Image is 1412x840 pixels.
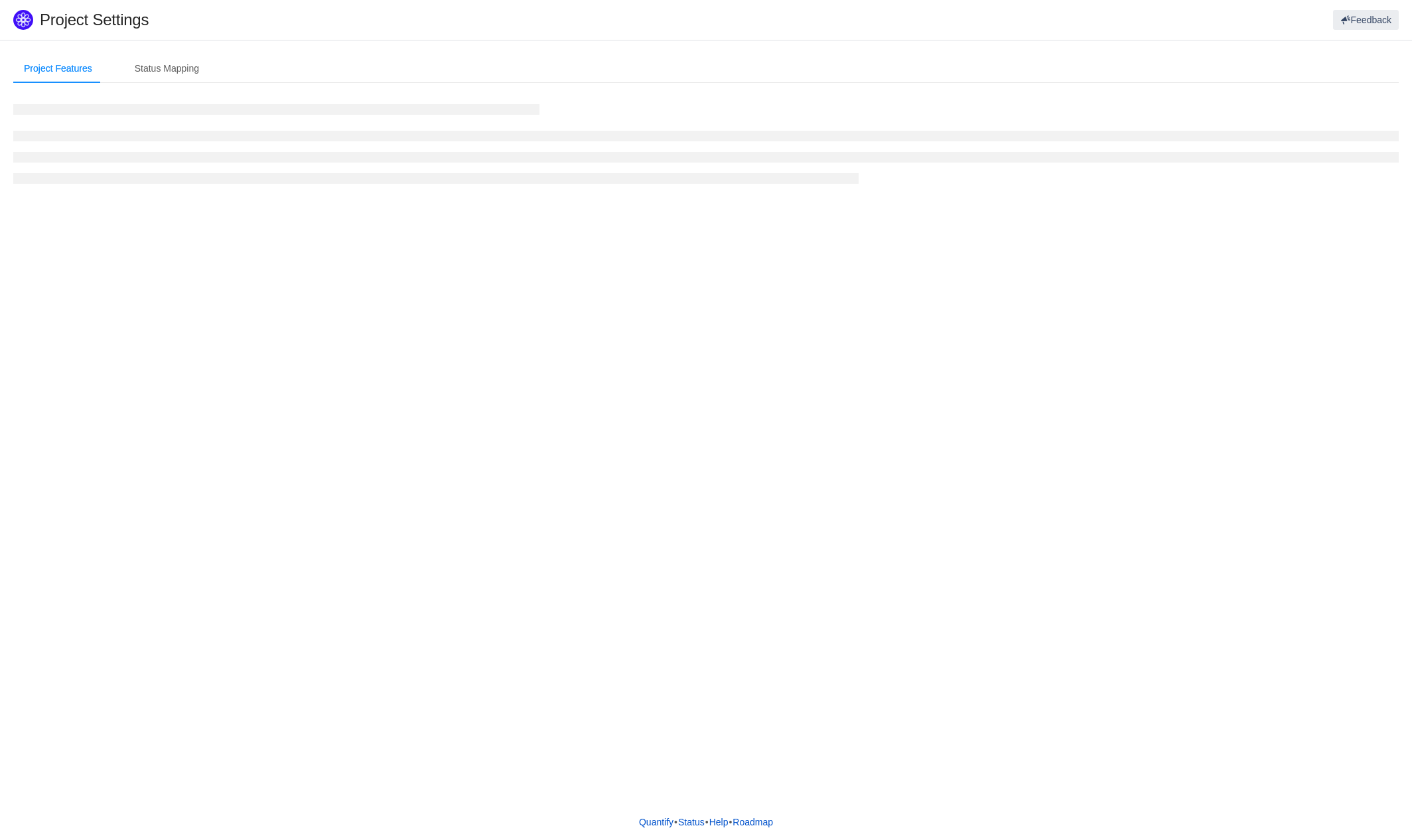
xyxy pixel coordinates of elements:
[13,54,103,84] div: Project Features
[729,817,732,827] span: •
[709,812,729,832] a: Help
[1333,10,1399,30] button: Feedback
[705,817,709,827] span: •
[40,10,843,30] h1: Project Settings
[674,817,677,827] span: •
[638,812,674,832] a: Quantify
[124,54,210,84] div: Status Mapping
[13,10,33,30] img: Quantify
[677,812,705,832] a: Status
[732,812,774,832] a: Roadmap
